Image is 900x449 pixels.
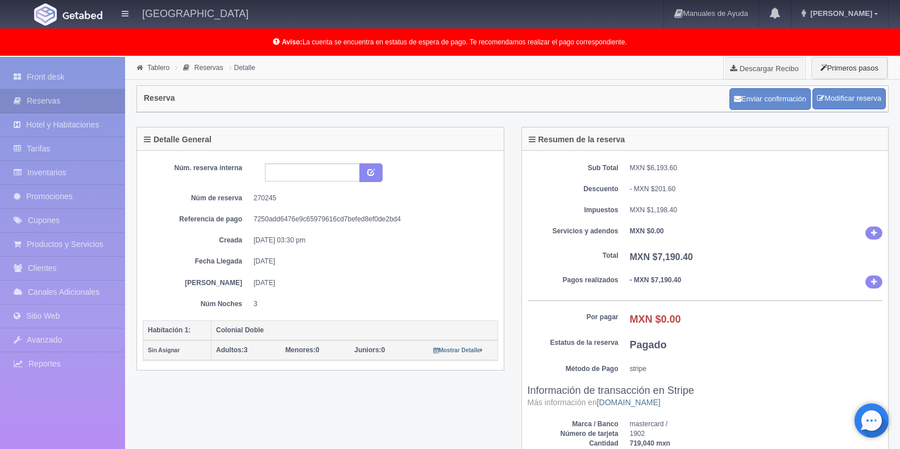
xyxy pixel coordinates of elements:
h4: Detalle General [144,135,211,144]
dd: [DATE] [254,257,490,266]
dt: Núm. reserva interna [151,163,242,173]
h4: Reserva [144,94,175,102]
span: 0 [354,346,385,354]
h4: Resumen de la reserva [529,135,625,144]
dt: Cantidad [528,439,619,448]
b: 719,040 mxn [630,439,670,447]
span: 0 [285,346,320,354]
b: - MXN $7,190.40 [630,276,682,284]
dd: MXN $1,198.40 [630,205,883,215]
dd: MXN $6,193.60 [630,163,883,173]
dd: 1902 [630,429,883,439]
dt: Servicios y adendos [528,226,619,236]
dt: Núm Noches [151,299,242,309]
b: MXN $0.00 [630,227,664,235]
h4: [GEOGRAPHIC_DATA] [142,6,248,20]
dd: mastercard / [630,419,883,429]
span: [PERSON_NAME] [807,9,872,18]
b: Aviso: [282,38,302,46]
dt: Impuestos [528,205,619,215]
a: Modificar reserva [812,88,886,109]
b: MXN $0.00 [630,314,681,325]
span: 3 [216,346,247,354]
small: Mostrar Detalle [433,347,483,353]
dd: [DATE] [254,278,490,288]
a: [DOMAIN_NAME] [597,398,661,407]
dt: [PERSON_NAME] [151,278,242,288]
dt: Marca / Banco [528,419,619,429]
dd: 3 [254,299,490,309]
dt: Pagos realizados [528,275,619,285]
img: Getabed [63,11,102,19]
dt: Por pagar [528,312,619,322]
dd: [DATE] 03:30 pm [254,236,490,245]
button: Enviar confirmación [729,88,811,110]
b: Pagado [630,339,667,351]
strong: Menores: [285,346,316,354]
button: Primeros pasos [811,57,887,79]
dt: Número de tarjeta [528,429,619,439]
div: - MXN $201.60 [630,184,883,194]
dd: 270245 [254,193,490,203]
dt: Fecha Llegada [151,257,242,266]
th: Colonial Doble [211,320,498,340]
a: Tablero [147,64,169,72]
dt: Método de Pago [528,364,619,374]
strong: Adultos: [216,346,244,354]
dt: Creada [151,236,242,245]
a: Descargar Recibo [724,57,805,80]
b: Habitación 1: [148,326,190,334]
dd: stripe [630,364,883,374]
dt: Total [528,251,619,261]
h3: Información de transacción en Stripe [528,385,883,408]
a: Reservas [194,64,223,72]
li: Detalle [226,62,258,73]
small: Más información en [528,398,661,407]
dt: Sub Total [528,163,619,173]
dt: Descuento [528,184,619,194]
dt: Referencia de pago [151,215,242,224]
dt: Estatus de la reserva [528,338,619,348]
dd: 7250add6476e9c65979616cd7befed8ef0de2bd4 [254,215,490,224]
dt: Núm de reserva [151,193,242,203]
small: Sin Asignar [148,347,180,353]
a: Mostrar Detalle [433,346,483,354]
img: Getabed [34,3,57,26]
strong: Juniors: [354,346,381,354]
b: MXN $7,190.40 [630,252,693,262]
